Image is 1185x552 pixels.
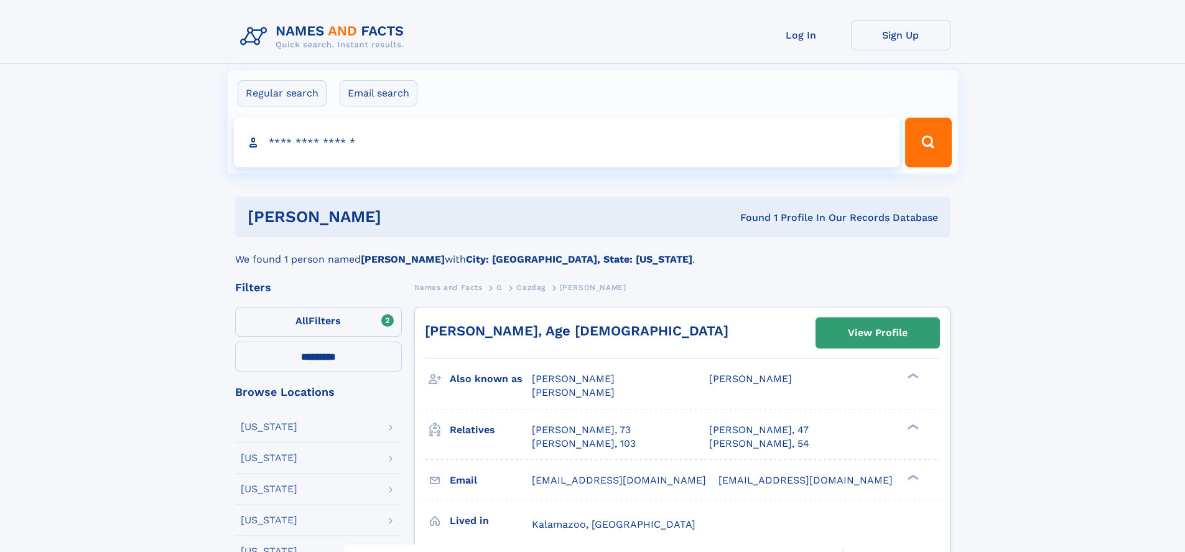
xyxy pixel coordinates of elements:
[241,453,297,463] div: [US_STATE]
[234,118,900,167] input: search input
[235,237,950,267] div: We found 1 person named with .
[560,283,626,292] span: [PERSON_NAME]
[851,20,950,50] a: Sign Up
[235,20,414,54] img: Logo Names and Facts
[751,20,851,50] a: Log In
[709,373,792,385] span: [PERSON_NAME]
[532,373,615,385] span: [PERSON_NAME]
[235,307,402,337] label: Filters
[532,386,615,398] span: [PERSON_NAME]
[905,118,951,167] button: Search Button
[904,473,919,481] div: ❯
[241,422,297,432] div: [US_STATE]
[718,474,893,486] span: [EMAIL_ADDRESS][DOMAIN_NAME]
[709,437,809,451] a: [PERSON_NAME], 54
[709,423,809,437] a: [PERSON_NAME], 47
[235,282,402,293] div: Filters
[450,419,532,441] h3: Relatives
[340,80,417,106] label: Email search
[425,323,728,339] a: [PERSON_NAME], Age [DEMOGRAPHIC_DATA]
[496,283,503,292] span: G
[235,386,402,398] div: Browse Locations
[532,423,631,437] a: [PERSON_NAME], 73
[516,279,546,295] a: Gazdag
[241,484,297,494] div: [US_STATE]
[414,279,483,295] a: Names and Facts
[532,437,636,451] a: [PERSON_NAME], 103
[532,518,695,530] span: Kalamazoo, [GEOGRAPHIC_DATA]
[904,423,919,431] div: ❯
[466,253,692,265] b: City: [GEOGRAPHIC_DATA], State: [US_STATE]
[560,211,938,225] div: Found 1 Profile In Our Records Database
[904,372,919,380] div: ❯
[361,253,445,265] b: [PERSON_NAME]
[848,319,908,347] div: View Profile
[450,470,532,491] h3: Email
[450,510,532,531] h3: Lived in
[816,318,939,348] a: View Profile
[496,279,503,295] a: G
[450,368,532,390] h3: Also known as
[248,209,561,225] h1: [PERSON_NAME]
[532,474,706,486] span: [EMAIL_ADDRESS][DOMAIN_NAME]
[516,283,546,292] span: Gazdag
[241,515,297,525] div: [US_STATE]
[295,315,309,327] span: All
[238,80,327,106] label: Regular search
